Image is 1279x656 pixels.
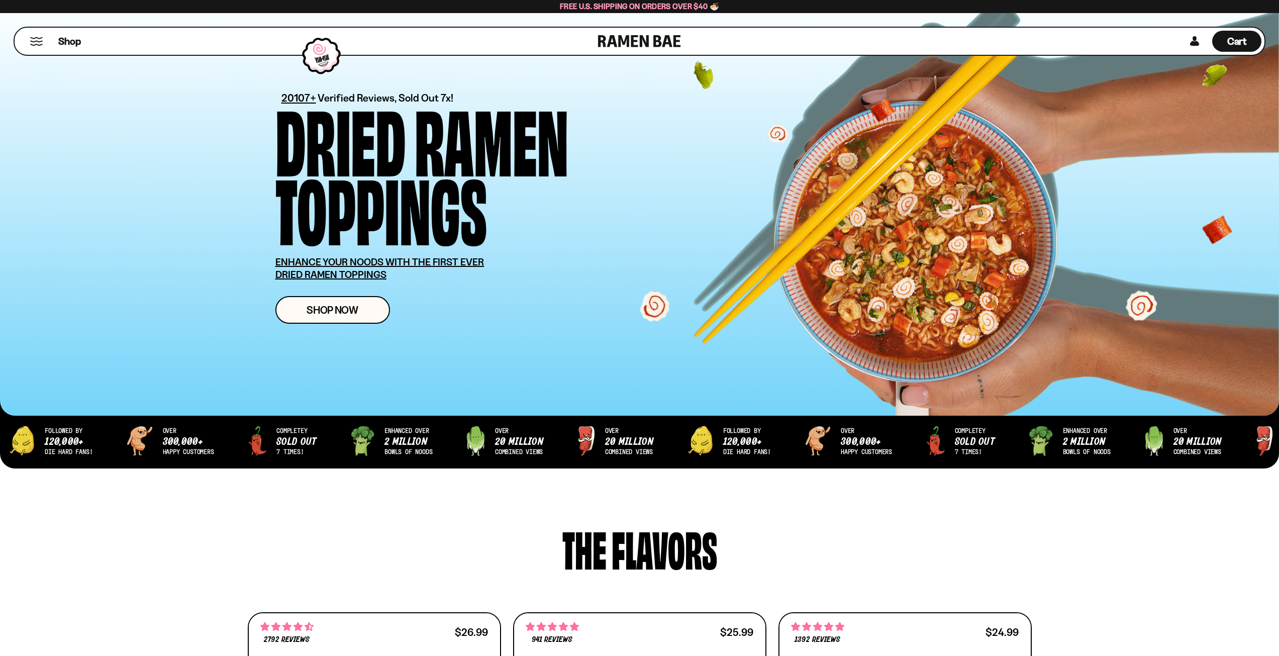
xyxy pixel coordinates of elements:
div: Ramen [415,103,568,172]
span: 1392 reviews [795,636,840,644]
a: Shop [58,31,81,52]
span: 2792 reviews [264,636,309,644]
span: Cart [1227,35,1247,47]
u: ENHANCE YOUR NOODS WITH THE FIRST EVER DRIED RAMEN TOPPINGS [275,256,484,280]
a: Shop Now [275,296,390,324]
span: 941 reviews [532,636,572,644]
div: Dried [275,103,406,172]
div: The [562,524,607,572]
span: Shop Now [307,305,358,315]
span: Shop [58,35,81,48]
div: $24.99 [986,627,1019,637]
span: Free U.S. Shipping on Orders over $40 🍜 [560,2,719,11]
div: $25.99 [720,627,753,637]
div: $26.99 [455,627,488,637]
div: flavors [612,524,717,572]
button: Mobile Menu Trigger [30,37,43,46]
a: Cart [1212,28,1261,55]
div: Toppings [275,172,487,241]
span: 4.76 stars [791,620,844,633]
span: 4.75 stars [526,620,579,633]
span: 4.68 stars [260,620,314,633]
